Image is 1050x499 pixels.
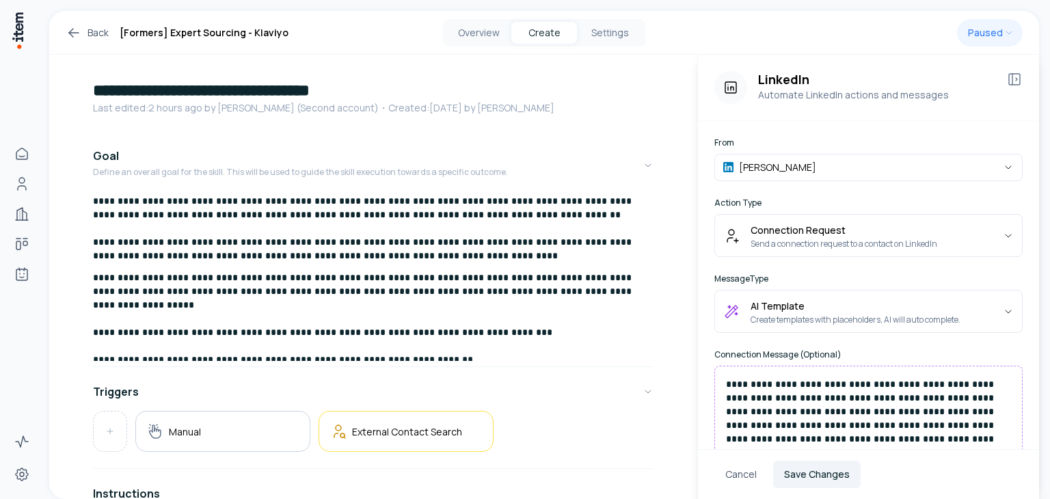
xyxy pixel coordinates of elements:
h1: [Formers] Expert Sourcing - Klaviyo [120,25,288,41]
a: People [8,170,36,198]
label: From [714,137,1023,148]
a: Deals [8,230,36,258]
a: Home [8,140,36,167]
button: Cancel [714,461,768,488]
a: Companies [8,200,36,228]
button: Overview [446,22,511,44]
p: Automate LinkedIn actions and messages [758,87,995,103]
label: Action Type [714,198,1023,208]
img: Item Brain Logo [11,11,25,50]
div: GoalDefine an overall goal for the skill. This will be used to guide the skill execution towards ... [93,194,654,361]
label: Message Type [714,273,1023,284]
h4: Triggers [93,383,139,400]
h5: Manual [169,425,201,438]
p: Define an overall goal for the skill. This will be used to guide the skill execution towards a sp... [93,167,508,178]
a: Back [66,25,109,41]
a: Agents [8,260,36,288]
button: Save Changes [773,461,861,488]
p: Last edited: 2 hours ago by [PERSON_NAME] (Second account) ・Created: [DATE] by [PERSON_NAME] [93,101,654,115]
button: Create [511,22,577,44]
button: Settings [577,22,643,44]
a: Activity [8,428,36,455]
label: Connection Message (Optional) [714,349,1023,360]
button: Triggers [93,373,654,411]
h5: External Contact Search [352,425,462,438]
button: GoalDefine an overall goal for the skill. This will be used to guide the skill execution towards ... [93,137,654,194]
h4: Goal [93,148,119,164]
h3: LinkedIn [758,71,995,87]
div: Triggers [93,411,654,463]
a: Settings [8,461,36,488]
